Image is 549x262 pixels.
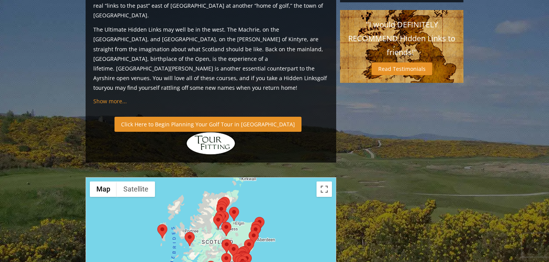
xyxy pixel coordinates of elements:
[186,132,236,155] img: Hidden Links
[93,25,328,92] p: The Ultimate Hidden Links may well be in the west. The Machrie, on the [GEOGRAPHIC_DATA], and [GE...
[115,117,301,132] a: Click Here to Begin Planning Your Golf Tour in [GEOGRAPHIC_DATA]
[93,97,127,105] a: Show more...
[372,62,432,75] a: Read Testimonials
[348,18,456,59] p: "I would DEFINITELY RECOMMEND Hidden Links to friends!"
